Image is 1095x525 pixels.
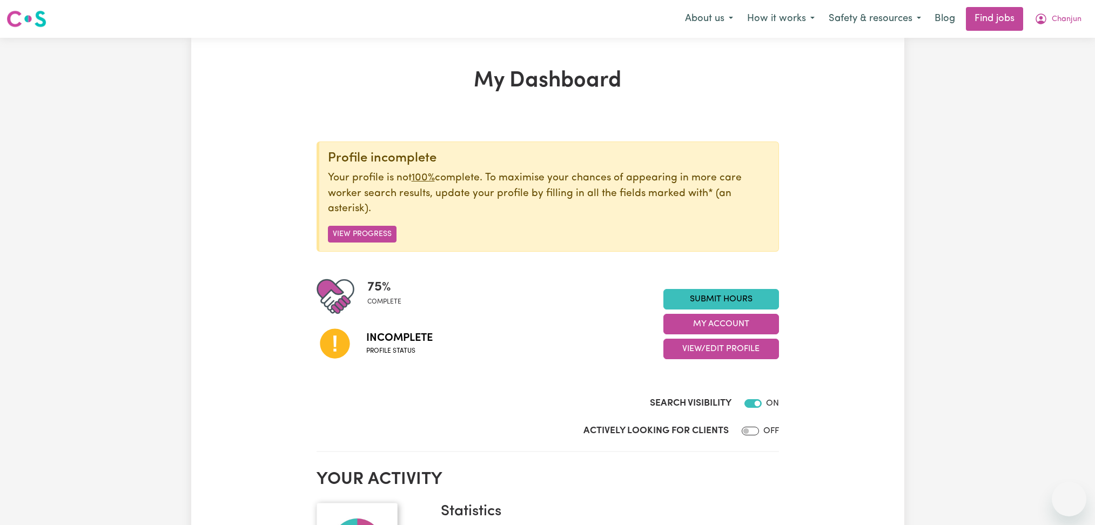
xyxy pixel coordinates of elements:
div: Profile incomplete [328,151,770,166]
button: My Account [663,314,779,334]
button: About us [678,8,740,30]
a: Careseekers logo [6,6,46,31]
h2: Your activity [317,469,779,490]
a: Find jobs [966,7,1023,31]
p: Your profile is not complete. To maximise your chances of appearing in more care worker search re... [328,171,770,217]
h1: My Dashboard [317,68,779,94]
button: View/Edit Profile [663,339,779,359]
span: Incomplete [366,330,433,346]
span: complete [367,297,401,307]
label: Actively Looking for Clients [583,424,729,438]
span: Chanjun [1052,14,1081,25]
button: How it works [740,8,822,30]
div: Profile completeness: 75% [367,278,410,315]
button: My Account [1027,8,1089,30]
span: OFF [763,427,779,435]
u: 100% [412,173,435,183]
a: Submit Hours [663,289,779,309]
h3: Statistics [441,503,770,521]
span: Profile status [366,346,433,356]
span: 75 % [367,278,401,297]
label: Search Visibility [650,396,731,410]
img: Careseekers logo [6,9,46,29]
a: Blog [928,7,962,31]
button: Safety & resources [822,8,928,30]
button: View Progress [328,226,397,243]
span: ON [766,399,779,408]
iframe: Button to launch messaging window [1052,482,1086,516]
